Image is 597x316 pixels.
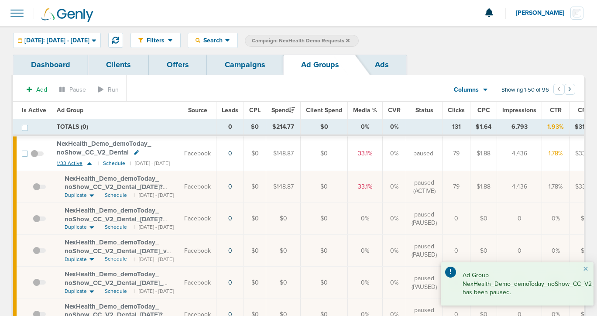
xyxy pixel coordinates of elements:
span: Schedule [105,288,127,295]
div: Ad Group NexHealth_Demo_demoToday_noShow_CC_V2_Dental has been paused. [441,262,594,306]
td: 0 [216,119,244,136]
span: paused [413,149,433,158]
td: $0 [244,135,266,171]
button: Add [22,83,52,96]
ul: Pagination [553,85,575,96]
td: $0 [301,267,348,299]
a: 0 [228,150,232,157]
td: $214.77 [266,119,301,136]
td: $0 [301,171,348,203]
span: Impressions [502,106,536,114]
span: Duplicate [65,256,87,263]
td: $0 [470,235,497,267]
td: $0 [301,119,348,136]
span: Showing 1-50 of 96 [501,86,549,94]
button: Go to next page [564,84,575,95]
a: Dashboard [13,55,88,75]
span: NexHealth_ Demo_ demoToday_ noShow_ CC_ V2_ Dental_ [DATE]?id=183&cmp_ id=9658027 [65,175,163,199]
td: paused (ACTIVE) [406,171,443,203]
span: NexHealth_ Demo_ demoToday_ noShow_ CC_ V2_ Dental_ [DATE]_ newForm?id=183&cmp_ id=9658027 [65,270,163,304]
small: | [DATE] - [DATE] [134,288,174,295]
span: Clicks [448,106,465,114]
td: $0 [244,203,266,235]
a: Clients [88,55,149,75]
span: Columns [454,86,479,94]
td: 0% [348,119,383,136]
span: CPC [477,106,490,114]
td: $0 [301,203,348,235]
span: NexHealth_ Demo_ demoToday_ noShow_ CC_ V2_ Dental_ [DATE]_ v2?id=183&cmp_ id=9658027 [65,238,174,263]
td: 1.93% [542,119,570,136]
span: Schedule [105,223,127,231]
span: Schedule [105,192,127,199]
a: 0 [228,183,232,190]
td: 79 [443,135,470,171]
td: 131 [443,119,470,136]
td: $0 [244,171,266,203]
td: 0% [348,203,383,235]
small: | [DATE] - [DATE] [134,223,174,231]
small: | [DATE] - [DATE] [134,256,174,263]
td: $0 [301,235,348,267]
td: $0 [266,203,301,235]
a: 0 [228,279,232,286]
td: 6,793 [497,119,542,136]
small: Schedule [103,160,125,167]
td: $0 [301,135,348,171]
span: Duplicate [65,223,87,231]
td: paused (PAUSED) [406,235,443,267]
td: 1.78% [542,135,570,171]
span: Campaign: NexHealth Demo Requests [252,37,350,45]
td: paused (PAUSED) [406,267,443,299]
span: Leads [222,106,238,114]
td: 79 [443,171,470,203]
a: Ads [357,55,407,75]
td: 0% [348,235,383,267]
td: Facebook [179,203,216,235]
td: $148.87 [266,171,301,203]
td: 1.78% [542,171,570,203]
td: 0% [542,235,570,267]
span: Ad Group [57,106,83,114]
a: 0 [228,215,232,222]
td: $1.88 [470,171,497,203]
td: 0% [383,135,406,171]
td: 4,436 [497,135,542,171]
td: $0 [266,267,301,299]
td: 33.1% [348,135,383,171]
td: 4,436 [497,171,542,203]
span: Add [36,86,47,93]
td: 0% [383,235,406,267]
span: Status [415,106,433,114]
td: paused (PAUSED) [406,203,443,235]
td: Facebook [179,171,216,203]
small: | [DATE] - [DATE] [134,192,174,199]
a: 0 [228,247,232,254]
td: 0% [383,203,406,235]
span: NexHealth_ Demo_ demoToday_ noShow_ CC_ V2_ Dental [57,140,151,156]
img: Genly [41,8,93,22]
span: Source [188,106,207,114]
span: Is Active [22,106,46,114]
td: $0 [470,203,497,235]
span: CTR [550,106,562,114]
td: 0 [497,235,542,267]
td: Facebook [179,267,216,299]
span: Search [200,37,225,44]
td: 0% [348,267,383,299]
td: 33.1% [348,171,383,203]
span: Duplicate [65,288,87,295]
td: $0 [244,119,266,136]
td: 0 [497,203,542,235]
a: Ad Groups [283,55,357,75]
td: 0% [383,119,406,136]
span: Duplicate [65,192,87,199]
span: CVR [388,106,401,114]
td: 0 [443,203,470,235]
td: $0 [244,235,266,267]
td: $1.64 [470,119,497,136]
td: $1.88 [470,135,497,171]
td: $0 [244,267,266,299]
span: [PERSON_NAME] [516,10,570,16]
td: $0 [266,235,301,267]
